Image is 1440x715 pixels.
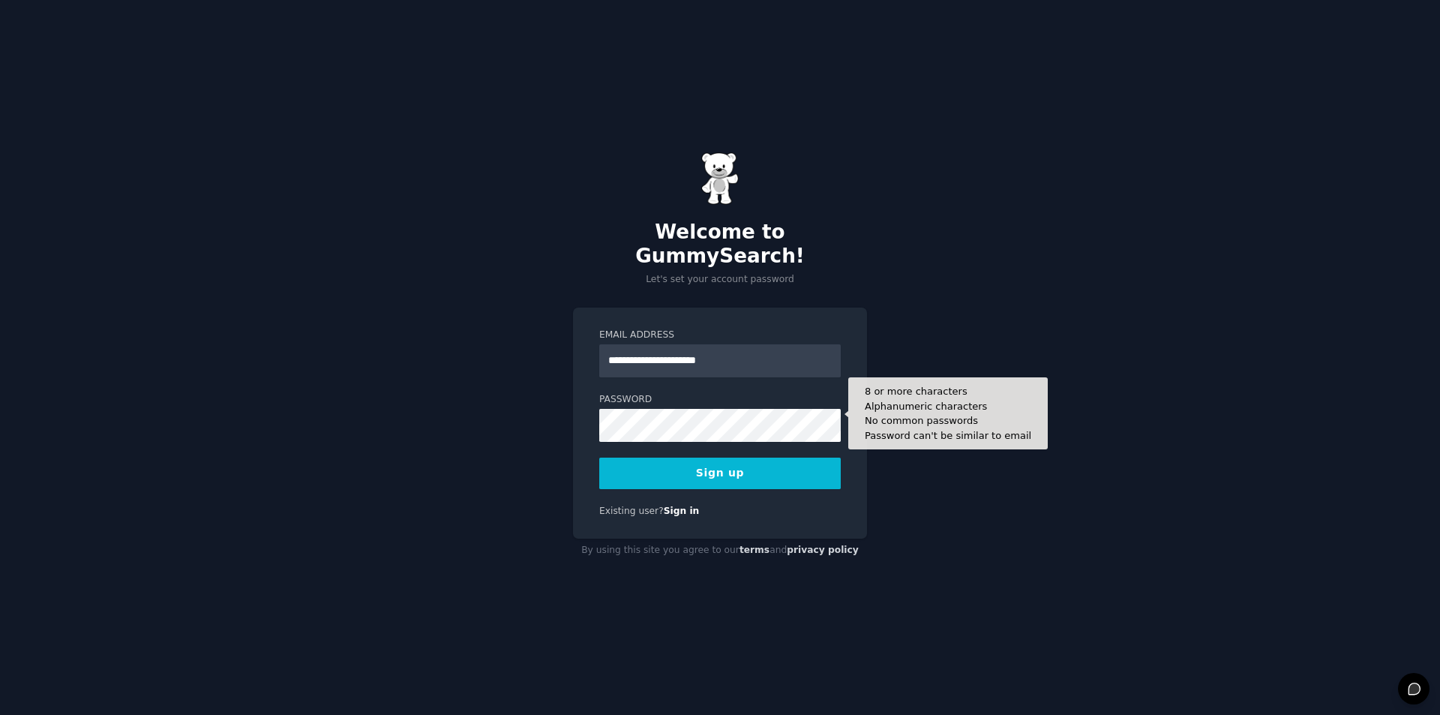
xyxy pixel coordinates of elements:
[599,458,841,489] button: Sign up
[701,152,739,205] img: Gummy Bear
[599,393,841,407] label: Password
[599,506,664,516] span: Existing user?
[573,539,867,563] div: By using this site you agree to our and
[599,329,841,342] label: Email Address
[787,545,859,555] a: privacy policy
[664,506,700,516] a: Sign in
[573,273,867,287] p: Let's set your account password
[739,545,769,555] a: terms
[573,221,867,268] h2: Welcome to GummySearch!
